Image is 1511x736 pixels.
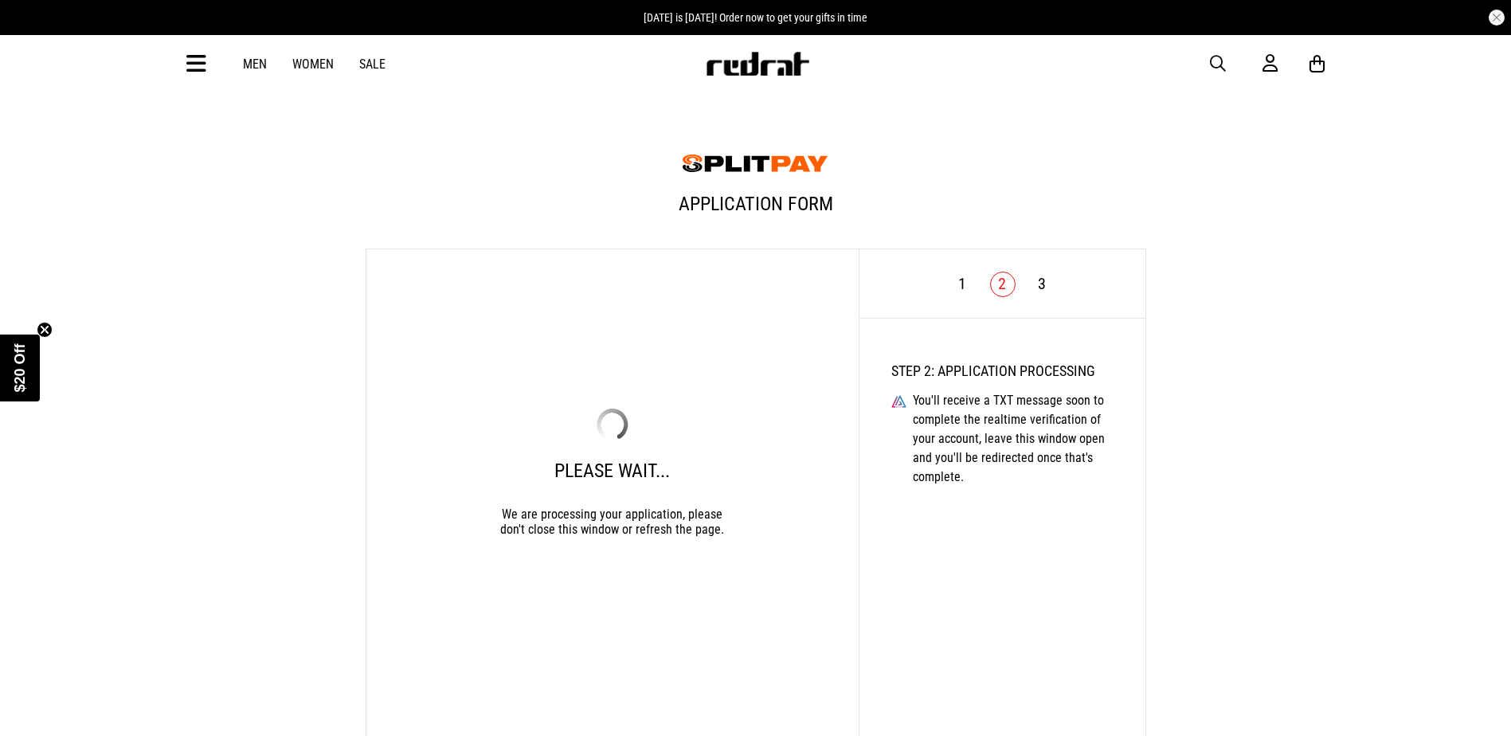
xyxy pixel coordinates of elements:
[359,57,386,72] a: Sale
[12,343,28,392] span: $20 Off
[594,405,631,442] img: loading
[366,180,1146,241] h1: Application Form
[554,459,670,484] div: Please Wait...
[891,362,1114,379] h2: STEP 2: Application Processing
[493,484,732,537] div: We are processing your application, please don't close this window or refresh the page.
[37,322,53,338] button: Close teaser
[705,52,810,76] img: Redrat logo
[243,57,267,72] a: Men
[1038,274,1046,293] a: 3
[958,274,966,293] a: 1
[644,11,867,24] span: [DATE] is [DATE]! Order now to get your gifts in time
[1444,669,1511,736] iframe: LiveChat chat widget
[292,57,334,72] a: Women
[906,391,1114,487] div: You'll receive a TXT message soon to complete the realtime verification of your account, leave th...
